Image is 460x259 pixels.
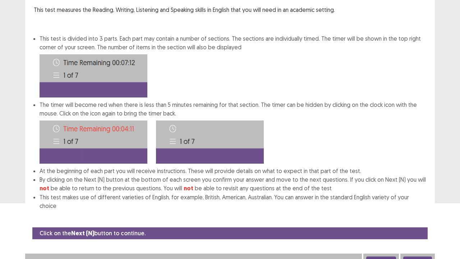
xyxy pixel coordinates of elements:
li: This test makes use of different varieties of English, for example, British, American, Australian... [40,193,426,210]
p: This test measures the Reading, Writing, Listening and Speaking skills in English that you will n... [34,5,426,14]
li: This test is divided into 3 parts. Each part may contain a number of sections. The sections are i... [40,34,426,97]
strong: Next (N) [71,230,94,237]
img: Time-image [156,121,264,164]
li: At the beginning of each part you will receive instructions. These will provide details on what t... [40,167,426,175]
img: Time-image [40,54,147,97]
li: By clicking on the Next (N) button at the bottom of each screen you confirm your answer and move ... [40,175,426,193]
p: Click on the button to continue. [40,229,146,238]
img: Time-image [40,121,147,164]
strong: not [40,185,49,192]
strong: not [184,185,193,192]
li: The timer will become red when there is less than 5 minutes remaining for that section. The timer... [40,100,426,167]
